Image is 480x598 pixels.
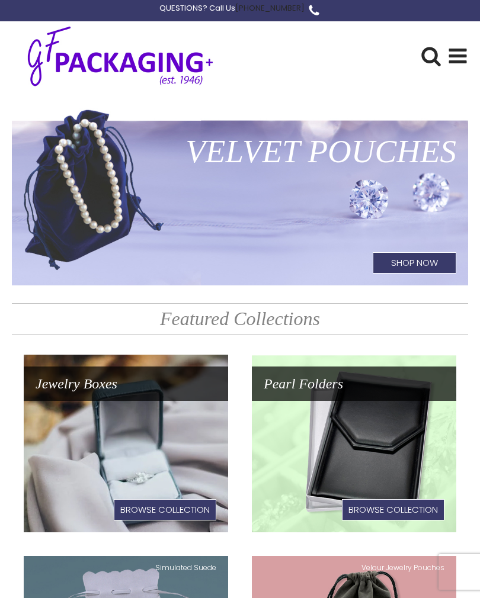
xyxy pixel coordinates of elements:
img: GF Packaging + - Established 1946 [12,24,229,88]
h1: Pearl Folders [252,366,456,401]
h1: Browse Collection [114,499,216,520]
h1: Velour Jewelry Pouches [252,556,456,579]
h1: Jewelry Boxes [24,366,228,401]
a: [PHONE_NUMBER] [235,2,305,14]
h1: Shop Now [373,252,456,274]
a: Velvet PouchesShop Now [12,108,468,285]
a: Pearl FoldersBrowse Collection [252,355,456,532]
h1: Velvet Pouches [12,120,468,184]
div: QUESTIONS? Call Us [159,2,305,15]
h1: Browse Collection [342,499,444,520]
h1: Simulated Suede [24,556,228,579]
h2: Featured Collections [12,303,468,335]
a: Jewelry BoxesBrowse Collection [24,355,228,532]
